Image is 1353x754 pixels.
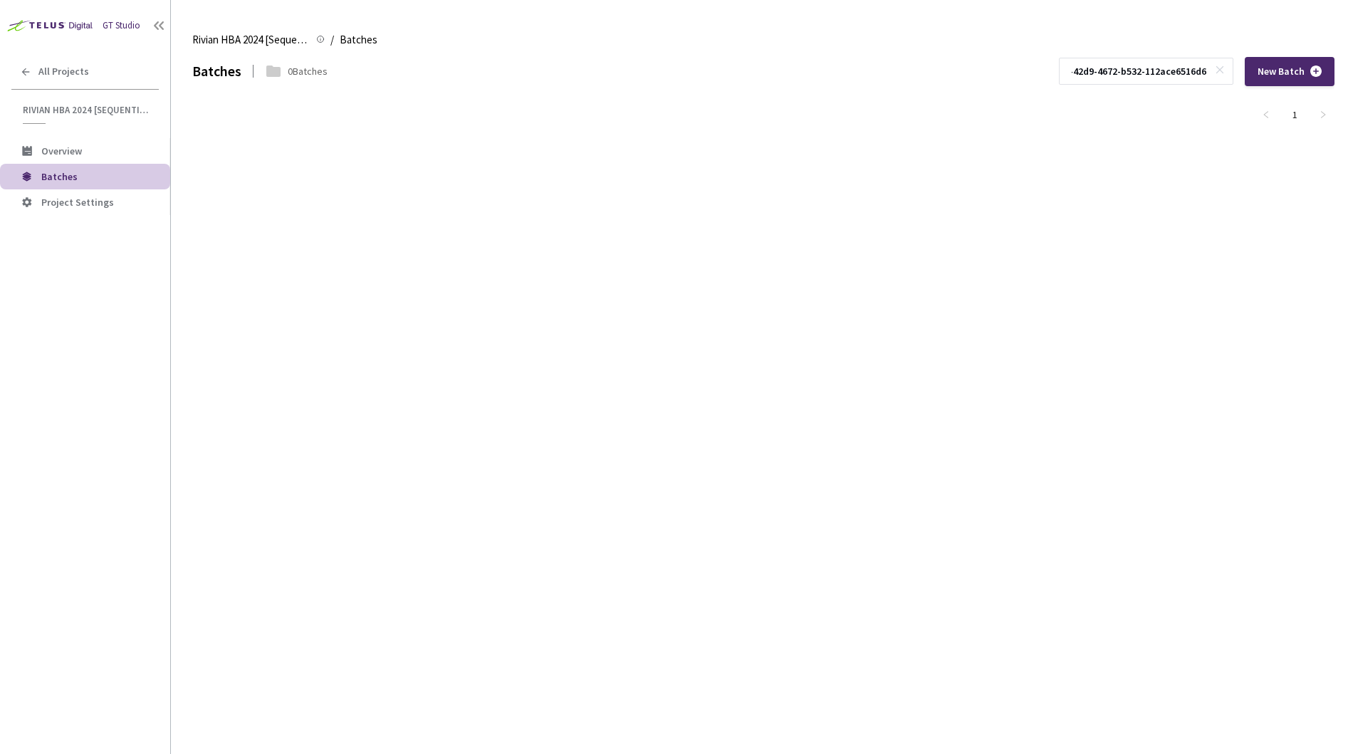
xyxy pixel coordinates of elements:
[103,19,140,33] div: GT Studio
[1063,58,1215,84] input: Search
[192,31,308,48] span: Rivian HBA 2024 [Sequential]
[1283,103,1306,126] li: 1
[38,66,89,78] span: All Projects
[41,196,114,209] span: Project Settings
[41,170,78,183] span: Batches
[1258,66,1305,78] span: New Batch
[340,31,377,48] span: Batches
[1284,104,1305,125] a: 1
[1262,110,1270,119] span: left
[288,64,328,78] div: 0 Batches
[192,61,241,82] div: Batches
[330,31,334,48] li: /
[1255,103,1278,126] button: left
[23,104,150,116] span: Rivian HBA 2024 [Sequential]
[1319,110,1327,119] span: right
[1255,103,1278,126] li: Previous Page
[1312,103,1334,126] button: right
[41,145,82,157] span: Overview
[1312,103,1334,126] li: Next Page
